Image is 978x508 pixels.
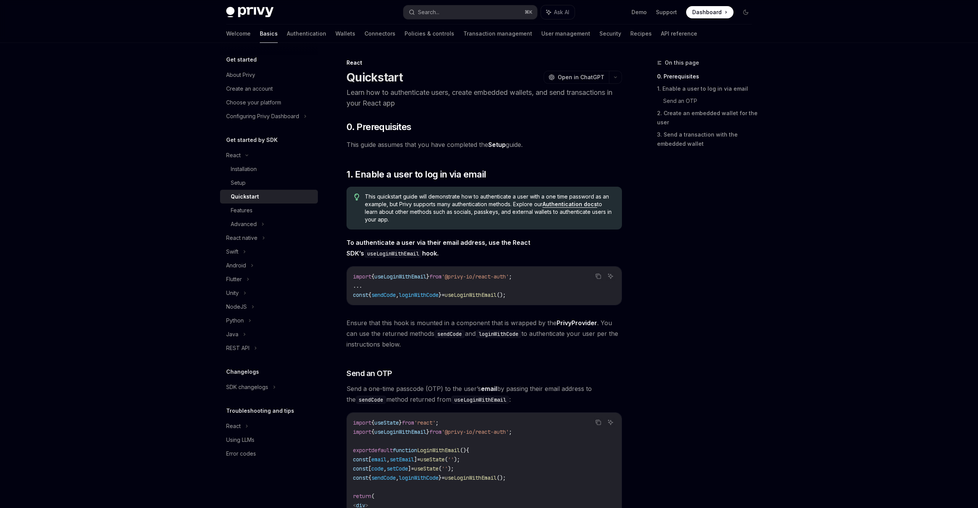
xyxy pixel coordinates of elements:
span: '' [448,456,454,463]
a: Basics [260,24,278,43]
span: (); [497,291,506,298]
a: Setup [488,141,506,149]
div: Features [231,206,253,215]
span: ] [408,465,411,472]
svg: Tip [354,194,359,200]
div: Advanced [231,220,257,229]
span: const [353,291,368,298]
div: React native [226,233,257,243]
span: Send a one-time passcode (OTP) to the user’s by passing their email address to the method returne... [347,383,622,405]
a: Choose your platform [220,96,318,109]
a: Using LLMs [220,433,318,447]
span: = [442,291,445,298]
button: Open in ChatGPT [544,71,609,84]
div: Choose your platform [226,98,281,107]
span: import [353,428,371,435]
span: useState [374,419,399,426]
span: sendCode [371,291,396,298]
a: Welcome [226,24,251,43]
a: Features [220,204,318,217]
span: ( [445,456,448,463]
button: Copy the contents from the code block [593,417,603,427]
code: loginWithCode [476,330,521,338]
span: loginWithCode [399,474,439,481]
strong: email [481,385,497,392]
span: useState [420,456,445,463]
span: This quickstart guide will demonstrate how to authenticate a user with a one time password as an ... [365,193,614,223]
span: const [353,456,368,463]
a: 1. Enable a user to log in via email [657,83,758,95]
span: '' [442,465,448,472]
span: from [429,273,442,280]
a: Dashboard [686,6,733,18]
div: React [226,151,241,160]
div: Configuring Privy Dashboard [226,112,299,121]
span: This guide assumes that you have completed the guide. [347,139,622,150]
div: Android [226,261,246,270]
span: const [353,465,368,472]
span: import [353,419,371,426]
span: } [439,291,442,298]
span: import [353,273,371,280]
button: Search...⌘K [403,5,537,19]
a: API reference [661,24,697,43]
code: sendCode [434,330,465,338]
span: [ [368,465,371,472]
span: ( [439,465,442,472]
span: = [442,474,445,481]
div: Flutter [226,275,242,284]
h5: Changelogs [226,367,259,376]
span: 0. Prerequisites [347,121,411,133]
span: ); [448,465,454,472]
button: Ask AI [606,417,615,427]
a: Send an OTP [663,95,758,107]
a: Authentication docs [542,201,597,208]
span: Open in ChatGPT [558,73,604,81]
span: ; [436,419,439,426]
div: Error codes [226,449,256,458]
span: ; [509,428,512,435]
span: default [371,447,393,454]
span: return [353,493,371,500]
span: ] [414,456,417,463]
span: On this page [665,58,699,67]
span: () [460,447,466,454]
span: = [417,456,420,463]
code: sendCode [356,396,386,404]
span: { [368,474,371,481]
span: useLoginWithEmail [445,291,497,298]
span: } [399,419,402,426]
h5: Get started by SDK [226,135,278,145]
span: 1. Enable a user to log in via email [347,168,486,181]
a: Connectors [364,24,395,43]
div: Java [226,330,238,339]
a: Wallets [335,24,355,43]
span: setEmail [390,456,414,463]
a: User management [541,24,590,43]
span: { [466,447,469,454]
span: ( [371,493,374,500]
div: React [226,422,241,431]
span: function [393,447,417,454]
button: Toggle dark mode [740,6,752,18]
a: Authentication [287,24,326,43]
span: useLoginWithEmail [445,474,497,481]
img: dark logo [226,7,274,18]
span: export [353,447,371,454]
div: SDK changelogs [226,383,268,392]
span: LoginWithEmail [417,447,460,454]
span: (); [497,474,506,481]
span: '@privy-io/react-auth' [442,428,509,435]
div: Installation [231,164,257,174]
a: Create an account [220,82,318,96]
a: 3. Send a transaction with the embedded wallet [657,129,758,150]
a: About Privy [220,68,318,82]
span: = [411,465,414,472]
div: React [347,59,622,67]
span: sendCode [371,474,396,481]
div: Search... [418,8,439,17]
span: { [371,273,374,280]
span: ; [509,273,512,280]
span: { [371,428,374,435]
span: setCode [387,465,408,472]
